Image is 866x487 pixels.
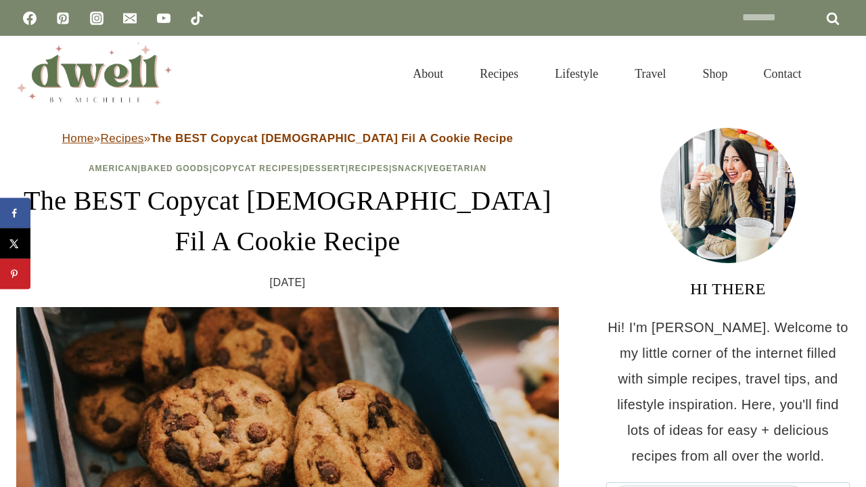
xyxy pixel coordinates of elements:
a: American [89,164,138,173]
a: Travel [616,50,684,97]
a: Snack [392,164,424,173]
a: Recipes [348,164,389,173]
nav: Primary Navigation [394,50,820,97]
a: Pinterest [49,5,76,32]
a: TikTok [183,5,210,32]
a: Home [62,132,94,145]
a: Instagram [83,5,110,32]
a: Dessert [302,164,346,173]
span: | | | | | | [89,164,486,173]
span: » » [62,132,514,145]
time: [DATE] [270,273,306,293]
button: View Search Form [827,62,850,85]
img: DWELL by michelle [16,43,172,105]
a: Email [116,5,143,32]
a: Shop [684,50,746,97]
a: YouTube [150,5,177,32]
strong: The BEST Copycat [DEMOGRAPHIC_DATA] Fil A Cookie Recipe [151,132,514,145]
a: Lifestyle [537,50,616,97]
a: Copycat Recipes [212,164,300,173]
p: Hi! I'm [PERSON_NAME]. Welcome to my little corner of the internet filled with simple recipes, tr... [606,315,850,469]
a: Recipes [461,50,537,97]
h1: The BEST Copycat [DEMOGRAPHIC_DATA] Fil A Cookie Recipe [16,181,559,262]
a: Recipes [100,132,143,145]
a: Vegetarian [427,164,486,173]
a: About [394,50,461,97]
a: Contact [746,50,820,97]
a: Facebook [16,5,43,32]
h3: HI THERE [606,277,850,301]
a: Baked Goods [141,164,210,173]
